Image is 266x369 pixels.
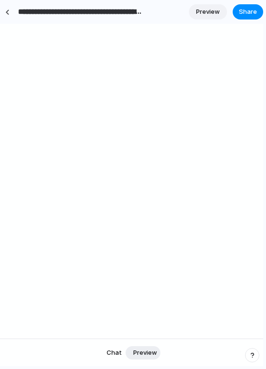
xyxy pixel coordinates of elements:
[189,4,227,19] a: Preview
[107,348,122,358] span: Chat
[239,7,257,17] span: Share
[128,345,163,360] button: Preview
[101,345,128,360] button: Chat
[233,4,263,19] button: Share
[133,348,157,358] span: Preview
[196,7,220,17] span: Preview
